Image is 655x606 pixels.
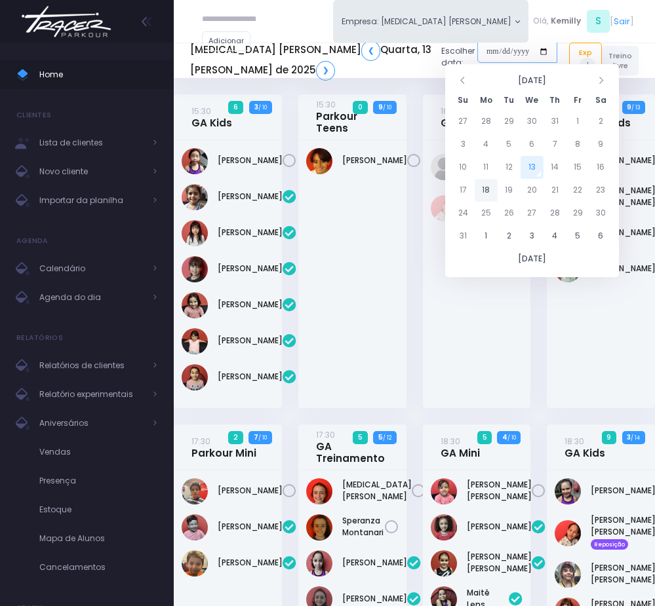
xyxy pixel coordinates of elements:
[353,101,367,114] span: 0
[521,90,544,110] th: We
[182,292,208,318] img: Liz Stetz Tavernaro Torres
[16,228,49,254] h4: Agenda
[475,202,498,225] td: 25
[569,43,602,78] a: Exp1
[475,156,498,179] td: 11
[190,37,557,84] div: Escolher data:
[555,478,581,504] img: Sofia Pelegrino de Oliveira
[254,432,258,442] strong: 7
[627,432,631,442] strong: 3
[602,431,616,444] span: 9
[39,386,144,403] span: Relatório experimentais
[589,225,612,248] td: 6
[39,163,144,180] span: Novo cliente
[566,156,589,179] td: 15
[378,432,383,442] strong: 5
[431,514,457,540] img: Helena Pires de Queiroz Melo
[431,478,457,504] img: Alice Bento jaber
[467,479,532,502] a: [PERSON_NAME] [PERSON_NAME]
[306,514,332,540] img: Speranza Montanari Ferreira
[342,557,407,569] a: [PERSON_NAME]
[477,431,492,444] span: 5
[566,202,589,225] td: 29
[218,263,283,275] a: [PERSON_NAME]
[521,133,544,156] td: 6
[191,105,232,129] a: 15:30GA Kids
[566,133,589,156] td: 8
[39,444,157,461] span: Vendas
[191,435,256,459] a: 17:30Parkour Mini
[182,550,208,577] img: Theodoro Tarcitano
[467,551,532,575] a: [PERSON_NAME] [PERSON_NAME]
[589,202,612,225] td: 30
[507,434,516,442] small: / 10
[218,155,283,166] a: [PERSON_NAME]
[566,225,589,248] td: 5
[565,436,584,447] small: 18:30
[452,90,475,110] th: Su
[544,156,566,179] td: 14
[383,434,391,442] small: / 12
[16,102,51,128] h4: Clientes
[555,520,581,546] img: Valentina Eduarda Azevedo
[383,104,391,111] small: / 10
[182,256,208,282] img: Isabela Kazumi Maruya de Carvalho
[39,357,144,374] span: Relatórios de clientes
[228,101,243,114] span: 6
[441,435,480,459] a: 18:30GA Mini
[452,225,475,248] td: 31
[218,485,283,497] a: [PERSON_NAME]
[544,225,566,248] td: 4
[502,432,507,442] strong: 4
[441,105,481,129] a: 16:30GA Kids
[467,521,532,533] a: [PERSON_NAME]
[544,90,566,110] th: Th
[498,225,521,248] td: 2
[452,202,475,225] td: 24
[342,515,385,539] a: Speranza Montanari
[39,289,144,306] span: Agenda do dia
[39,559,157,576] span: Cancelamentos
[521,110,544,133] td: 30
[218,521,283,533] a: [PERSON_NAME]
[544,202,566,225] td: 28
[452,179,475,202] td: 17
[39,66,157,83] span: Home
[555,561,581,588] img: Ana Júlia Lopes gomes
[182,328,208,354] img: Manuella Velloso Beio
[258,434,267,442] small: / 10
[544,110,566,133] td: 31
[39,260,144,277] span: Calendário
[182,478,208,504] img: Levi Teofilo de Almeida Neto
[182,220,208,246] img: Giovanna Akari Uehara
[589,179,612,202] td: 23
[580,58,595,73] span: 1
[353,431,367,444] span: 5
[498,156,521,179] td: 12
[521,179,544,202] td: 20
[498,202,521,225] td: 26
[218,371,283,383] a: [PERSON_NAME]
[587,10,610,33] span: S
[39,134,144,151] span: Lista de clientes
[544,133,566,156] td: 7
[566,179,589,202] td: 22
[441,105,460,117] small: 16:30
[565,435,605,459] a: 18:30GA Kids
[475,71,589,90] th: [DATE]
[218,335,283,347] a: [PERSON_NAME]
[218,299,283,311] a: [PERSON_NAME]
[218,557,283,569] a: [PERSON_NAME]
[254,102,258,112] strong: 3
[452,248,612,271] th: [DATE]
[498,179,521,202] td: 19
[631,104,640,111] small: / 13
[441,436,460,447] small: 18:30
[452,110,475,133] td: 27
[316,61,335,81] a: ❯
[566,90,589,110] th: Fr
[589,156,612,179] td: 16
[431,550,457,577] img: Julia Lourenço Menocci Fernandes
[182,514,208,540] img: Dante Custodio Vizzotto
[39,472,157,489] span: Presença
